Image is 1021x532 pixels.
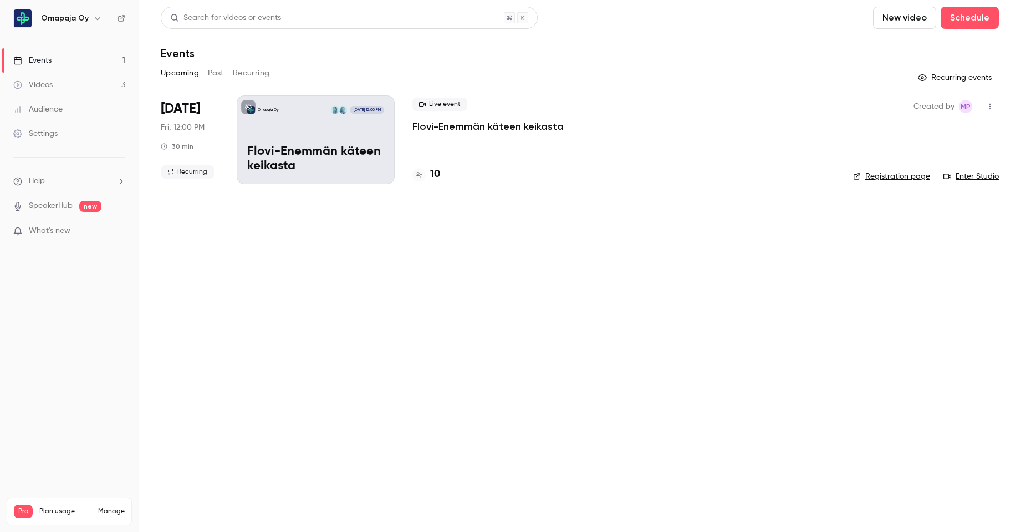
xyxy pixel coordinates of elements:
[79,201,101,212] span: new
[161,142,193,151] div: 30 min
[412,98,467,111] span: Live event
[13,104,63,115] div: Audience
[14,9,32,27] img: Omapaja Oy
[13,55,52,66] div: Events
[853,171,930,182] a: Registration page
[913,69,999,87] button: Recurring events
[13,128,58,139] div: Settings
[98,507,125,516] a: Manage
[961,100,971,113] span: MP
[412,120,564,133] a: Flovi-Enemmän käteen keikasta
[941,7,999,29] button: Schedule
[873,7,936,29] button: New video
[29,225,70,237] span: What's new
[161,100,200,118] span: [DATE]
[233,64,270,82] button: Recurring
[170,12,281,24] div: Search for videos or events
[13,175,125,187] li: help-dropdown-opener
[29,200,73,212] a: SpeakerHub
[41,13,89,24] h6: Omapaja Oy
[430,167,440,182] h4: 10
[412,167,440,182] a: 10
[943,171,999,182] a: Enter Studio
[161,47,195,60] h1: Events
[161,122,205,133] span: Fri, 12:00 PM
[161,165,214,179] span: Recurring
[959,100,972,113] span: Maaret Peltoniemi
[247,145,384,174] p: Flovi-Enemmän käteen keikasta
[258,107,279,113] p: Omapaja Oy
[29,175,45,187] span: Help
[350,106,384,114] span: [DATE] 12:00 PM
[208,64,224,82] button: Past
[331,106,339,114] img: Eveliina Pannula
[161,95,219,184] div: Sep 19 Fri, 12:00 PM (Europe/Helsinki)
[13,79,53,90] div: Videos
[913,100,954,113] span: Created by
[112,226,125,236] iframe: Noticeable Trigger
[39,507,91,516] span: Plan usage
[237,95,395,184] a: Flovi-Enemmän käteen keikastaOmapaja OyMaaret PeltoniemiEveliina Pannula[DATE] 12:00 PMFlovi-Enem...
[339,106,347,114] img: Maaret Peltoniemi
[14,505,33,518] span: Pro
[161,64,199,82] button: Upcoming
